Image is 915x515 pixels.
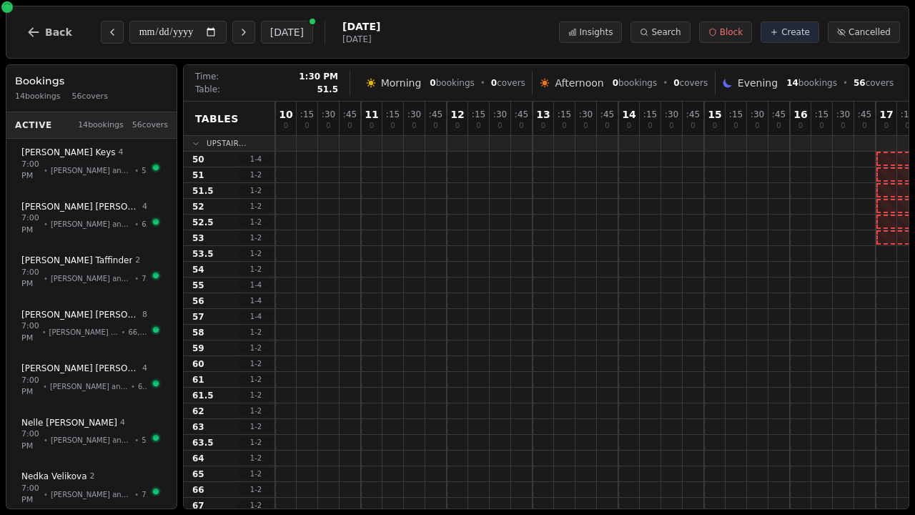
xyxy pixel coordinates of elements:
span: • [131,381,135,392]
span: Cancelled [849,26,891,38]
button: [PERSON_NAME] Keys47:00 PM•[PERSON_NAME] and Tribute - [DATE]•57 [12,139,171,190]
span: 0 [627,122,631,129]
span: [DATE] [342,34,380,45]
span: 1 - 2 [239,170,273,180]
span: 4 [142,363,147,375]
span: 13 [536,109,550,119]
span: Afternoon [555,76,603,90]
span: 0 [541,122,545,129]
span: 0 [390,122,395,129]
span: 1 - 2 [239,437,273,448]
span: 1 - 4 [239,311,273,322]
span: • [663,77,668,89]
span: 56 covers [132,119,168,132]
span: : 45 [772,110,786,119]
span: 56 [854,78,866,88]
span: [PERSON_NAME] [PERSON_NAME] [21,309,139,320]
span: 51.5 [192,185,214,197]
span: Nedka Velikova [21,471,87,482]
span: 1:30 PM [299,71,338,82]
span: Table: [195,84,220,95]
span: 66, 65, 67 [129,327,148,338]
span: 65 [192,469,204,480]
span: 0 [713,122,717,129]
button: [PERSON_NAME] [PERSON_NAME]87:00 PM•[PERSON_NAME] and Tribute - [DATE]•66, 65, 67 [12,301,171,353]
span: 0 [798,122,803,129]
span: 2 [135,255,140,267]
span: bookings [786,77,837,89]
span: : 45 [515,110,528,119]
span: 7:00 PM [21,267,41,290]
span: [PERSON_NAME] and Tribute - [DATE] [50,381,128,392]
span: 7:00 PM [21,212,41,236]
span: 0 [284,122,288,129]
span: : 45 [858,110,871,119]
span: [PERSON_NAME] and Tribute - [DATE] [51,273,132,284]
span: 67 [192,500,204,511]
span: 0 [412,122,416,129]
span: 1 - 2 [239,343,273,353]
span: • [134,219,139,230]
span: • [134,273,139,284]
span: 54 [192,264,204,275]
button: [PERSON_NAME] [PERSON_NAME]47:00 PM•[PERSON_NAME] and Tribute - [DATE]•63.5 [12,355,171,406]
span: • [134,165,139,176]
span: • [122,327,126,338]
span: 69 [142,219,147,230]
span: 1 - 2 [239,358,273,369]
span: 14 [622,109,635,119]
span: 1 - 2 [239,374,273,385]
span: 0 [673,78,679,88]
span: 1 - 2 [239,185,273,196]
span: bookings [430,77,474,89]
span: 0 [648,122,652,129]
span: 0 [841,122,845,129]
span: 56 [192,295,204,307]
span: 2 [90,471,95,483]
span: 1 - 2 [239,390,273,401]
span: 0 [430,78,435,88]
span: • [44,435,48,446]
span: 63 [192,421,204,433]
span: 0 [498,122,502,129]
span: 53 [192,232,204,244]
span: 0 [476,122,480,129]
span: : 30 [751,110,764,119]
span: : 30 [407,110,421,119]
span: : 45 [686,110,700,119]
button: Search [630,21,690,43]
span: 58 [192,327,204,338]
span: • [42,327,46,338]
span: 0 [491,78,497,88]
span: [PERSON_NAME] and Tribute - [DATE] [51,165,132,176]
span: covers [673,77,708,89]
button: [DATE] [261,21,313,44]
span: 0 [755,122,759,129]
span: 61.5 [192,390,214,401]
span: 7:00 PM [21,320,39,344]
button: [PERSON_NAME] [PERSON_NAME]47:00 PM•[PERSON_NAME] and Tribute - [DATE]•69 [12,193,171,245]
span: : 30 [665,110,678,119]
span: [PERSON_NAME] [PERSON_NAME] [21,363,139,374]
span: Insights [580,26,613,38]
span: 56 covers [72,91,108,103]
button: Block [699,21,752,43]
span: Tables [195,112,239,126]
span: : 15 [815,110,829,119]
span: Create [781,26,810,38]
span: 52.5 [192,217,214,228]
button: Nedka Velikova27:00 PM•[PERSON_NAME] and Tribute - [DATE]•70 [12,463,171,514]
span: 1 - 2 [239,421,273,432]
span: : 15 [901,110,914,119]
span: 71 [142,273,147,284]
span: 0 [613,78,618,88]
span: 0 [733,122,738,129]
span: Upstair... [207,138,247,149]
span: : 30 [579,110,593,119]
button: Previous day [101,21,124,44]
span: 7:00 PM [21,483,41,506]
span: 0 [347,122,352,129]
span: 14 [786,78,798,88]
span: : 15 [558,110,571,119]
span: covers [854,77,894,89]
